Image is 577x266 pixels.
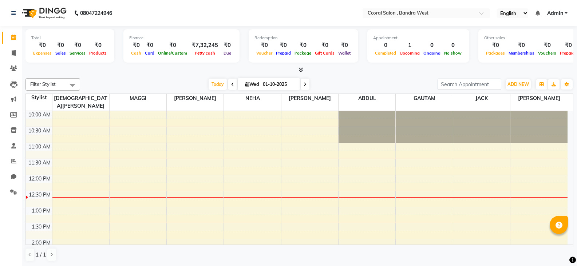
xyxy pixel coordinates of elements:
[31,35,108,41] div: Total
[27,127,52,135] div: 10:30 AM
[453,94,510,103] span: JACK
[313,41,336,49] div: ₹0
[68,41,87,49] div: ₹0
[31,41,54,49] div: ₹0
[30,81,56,87] span: Filter Stylist
[484,51,507,56] span: Packages
[87,41,108,49] div: ₹0
[398,41,422,49] div: 1
[27,159,52,167] div: 11:30 AM
[143,41,156,49] div: ₹0
[221,41,234,49] div: ₹0
[281,94,338,103] span: [PERSON_NAME]
[52,94,109,111] span: [DEMOGRAPHIC_DATA][PERSON_NAME]
[156,41,189,49] div: ₹0
[27,143,52,151] div: 11:00 AM
[507,82,529,87] span: ADD NEW
[507,51,536,56] span: Memberships
[507,41,536,49] div: ₹0
[129,51,143,56] span: Cash
[209,79,227,90] span: Today
[31,51,54,56] span: Expenses
[506,79,531,90] button: ADD NEW
[54,51,68,56] span: Sales
[536,51,558,56] span: Vouchers
[156,51,189,56] span: Online/Custom
[27,175,52,183] div: 12:00 PM
[87,51,108,56] span: Products
[438,79,501,90] input: Search Appointment
[30,239,52,247] div: 2:00 PM
[129,35,234,41] div: Finance
[68,51,87,56] span: Services
[336,51,352,56] span: Wallet
[54,41,68,49] div: ₹0
[422,41,442,49] div: 0
[546,237,570,259] iframe: chat widget
[222,51,233,56] span: Due
[422,51,442,56] span: Ongoing
[398,51,422,56] span: Upcoming
[484,41,507,49] div: ₹0
[129,41,143,49] div: ₹0
[373,51,398,56] span: Completed
[254,51,274,56] span: Voucher
[293,51,313,56] span: Package
[536,41,558,49] div: ₹0
[373,41,398,49] div: 0
[110,94,166,103] span: MAGGI
[254,41,274,49] div: ₹0
[36,251,46,259] span: 1 / 1
[336,41,352,49] div: ₹0
[339,94,395,103] span: ABDUL
[442,51,463,56] span: No show
[189,41,221,49] div: ₹7,32,245
[510,94,568,103] span: [PERSON_NAME]
[26,94,52,102] div: Stylist
[224,94,281,103] span: NEHA
[373,35,463,41] div: Appointment
[30,223,52,231] div: 1:30 PM
[313,51,336,56] span: Gift Cards
[547,9,563,17] span: Admin
[442,41,463,49] div: 0
[274,51,293,56] span: Prepaid
[274,41,293,49] div: ₹0
[396,94,452,103] span: GAUTAM
[19,3,68,23] img: logo
[80,3,112,23] b: 08047224946
[293,41,313,49] div: ₹0
[167,94,224,103] span: [PERSON_NAME]
[244,82,261,87] span: Wed
[261,79,297,90] input: 2025-10-01
[193,51,217,56] span: Petty cash
[30,207,52,215] div: 1:00 PM
[27,111,52,119] div: 10:00 AM
[143,51,156,56] span: Card
[27,191,52,199] div: 12:30 PM
[254,35,352,41] div: Redemption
